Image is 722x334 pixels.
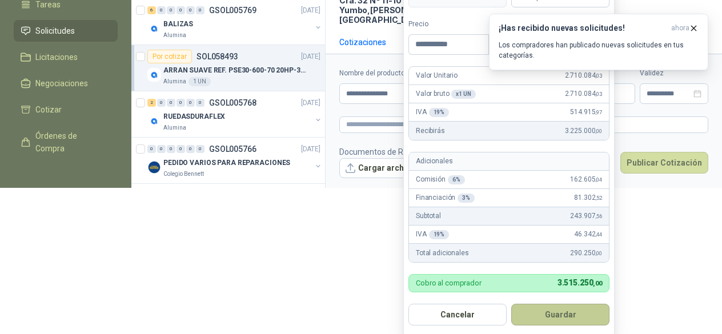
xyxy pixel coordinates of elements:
[339,158,422,179] button: Cargar archivo
[147,68,161,82] img: Company Logo
[14,125,118,159] a: Órdenes de Compra
[499,23,667,33] h3: ¡Has recibido nuevas solicitudes!
[147,22,161,35] img: Company Logo
[177,6,185,14] div: 0
[416,156,452,167] p: Adicionales
[416,248,469,259] p: Total adicionales
[595,195,602,201] span: ,52
[339,36,386,49] div: Cotizaciones
[301,144,320,155] p: [DATE]
[163,65,306,76] p: ARRAN SUAVE REF. PSE30-600-70 20HP-30A
[186,99,195,107] div: 0
[408,304,507,325] button: Cancelar
[147,6,156,14] div: 6
[595,231,602,238] span: ,44
[570,174,602,185] span: 162.605
[339,146,438,158] p: Documentos de Referencia
[671,23,689,33] span: ahora
[147,160,161,174] img: Company Logo
[35,130,107,155] span: Órdenes de Compra
[167,145,175,153] div: 0
[163,170,204,179] p: Colegio Bennett
[595,91,602,97] span: ,03
[416,88,476,99] p: Valor bruto
[177,99,185,107] div: 0
[565,126,602,136] span: 3.225.000
[196,53,238,61] p: SOL058493
[14,20,118,42] a: Solicitudes
[574,229,602,240] span: 46.342
[595,109,602,115] span: ,97
[416,70,458,81] p: Valor Unitario
[593,280,602,287] span: ,00
[163,19,193,30] p: BALIZAS
[557,278,602,287] span: 3.515.250
[570,248,602,259] span: 290.250
[570,211,602,222] span: 243.907
[416,279,482,287] p: Cobro al comprador
[147,145,156,153] div: 0
[209,6,256,14] p: GSOL005769
[147,3,323,40] a: 6 0 0 0 0 0 GSOL005769[DATE] Company LogoBALIZASAlumina
[163,77,186,86] p: Alumina
[186,6,195,14] div: 0
[620,152,708,174] button: Publicar Cotización
[574,192,602,203] span: 81.302
[196,145,204,153] div: 0
[188,77,211,86] div: 1 UN
[167,99,175,107] div: 0
[301,98,320,108] p: [DATE]
[209,145,256,153] p: GSOL005766
[147,114,161,128] img: Company Logo
[14,46,118,68] a: Licitaciones
[301,5,320,16] p: [DATE]
[429,108,450,117] div: 19 %
[416,211,441,222] p: Subtotal
[157,6,166,14] div: 0
[163,158,290,168] p: PEDIDO VARIOS PARA REPARACIONES
[511,304,609,325] button: Guardar
[157,145,166,153] div: 0
[177,145,185,153] div: 0
[416,174,465,185] p: Comisión
[147,142,323,179] a: 0 0 0 0 0 0 GSOL005766[DATE] Company LogoPEDIDO VARIOS PARA REPARACIONESColegio Bennett
[489,14,708,70] button: ¡Has recibido nuevas solicitudes!ahora Los compradores han publicado nuevas solicitudes en tus ca...
[595,176,602,183] span: ,04
[499,40,699,61] p: Los compradores han publicado nuevas solicitudes en tus categorías.
[14,73,118,94] a: Negociaciones
[416,192,475,203] p: Financiación
[186,145,195,153] div: 0
[429,230,450,239] div: 19 %
[35,77,88,90] span: Negociaciones
[131,45,325,91] a: Por cotizarSOL058493[DATE] Company LogoARRAN SUAVE REF. PSE30-600-70 20HP-30AAlumina1 UN
[147,96,323,132] a: 2 0 0 0 0 0 GSOL005768[DATE] Company LogoRUEDASDURAFLEXAlumina
[416,126,445,136] p: Recibirás
[301,51,320,62] p: [DATE]
[416,107,449,118] p: IVA
[570,107,602,118] span: 514.915
[339,68,476,79] label: Nombre del producto
[35,103,62,116] span: Cotizar
[147,99,156,107] div: 2
[458,194,475,203] div: 3 %
[451,90,475,99] div: x 1 UN
[35,51,78,63] span: Licitaciones
[408,19,488,30] label: Precio
[163,111,225,122] p: RUEDASDURAFLEX
[448,175,465,184] div: 6 %
[14,99,118,120] a: Cotizar
[196,99,204,107] div: 0
[565,88,602,99] span: 2.710.084
[209,99,256,107] p: GSOL005768
[196,6,204,14] div: 0
[163,31,186,40] p: Alumina
[167,6,175,14] div: 0
[595,128,602,134] span: ,00
[163,123,186,132] p: Alumina
[35,25,75,37] span: Solicitudes
[157,99,166,107] div: 0
[416,229,449,240] p: IVA
[147,50,192,63] div: Por cotizar
[595,250,602,256] span: ,00
[595,213,602,219] span: ,56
